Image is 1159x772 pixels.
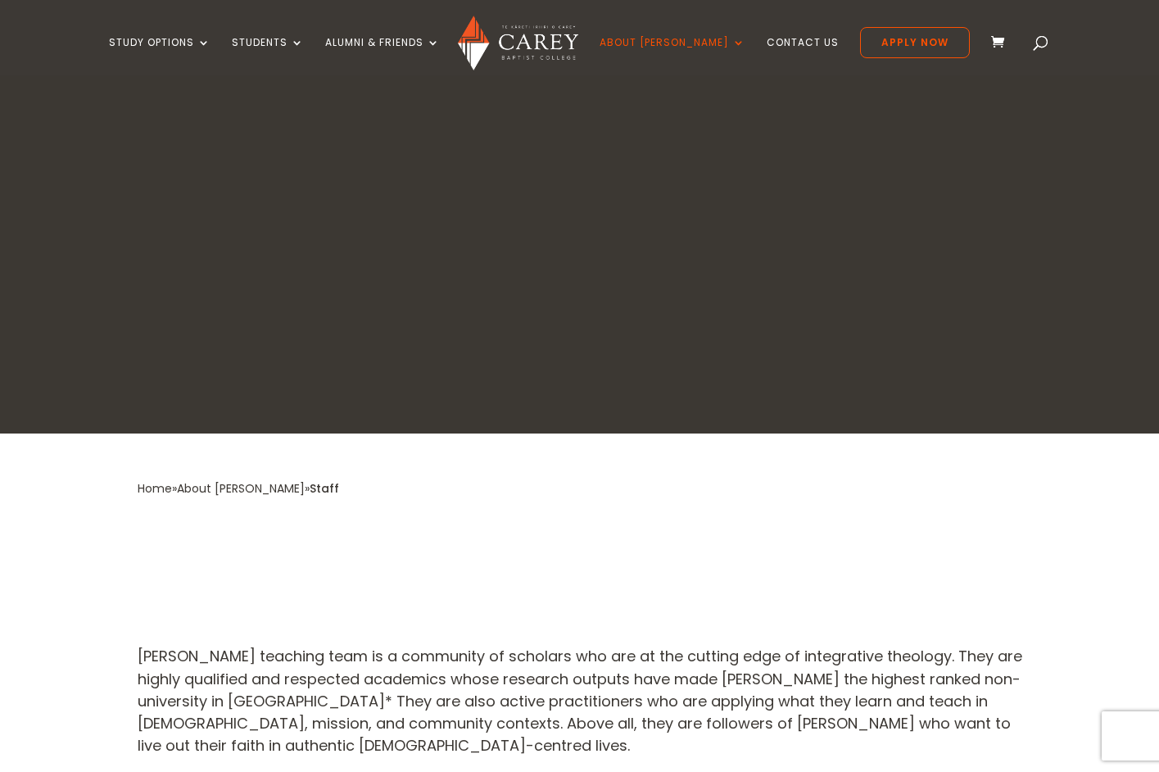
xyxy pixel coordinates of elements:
a: Alumni & Friends [325,37,440,75]
a: Home [138,480,172,497]
span: » » [138,480,339,497]
a: Contact Us [767,37,839,75]
a: About [PERSON_NAME] [600,37,745,75]
img: Carey Baptist College [458,16,578,70]
a: Students [232,37,304,75]
a: Study Options [109,37,211,75]
span: Staff [310,480,339,497]
p: [PERSON_NAME] teaching team is a community of scholars who are at the cutting edge of integrative... [138,645,1022,771]
a: About [PERSON_NAME] [177,480,305,497]
a: Apply Now [860,27,970,58]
